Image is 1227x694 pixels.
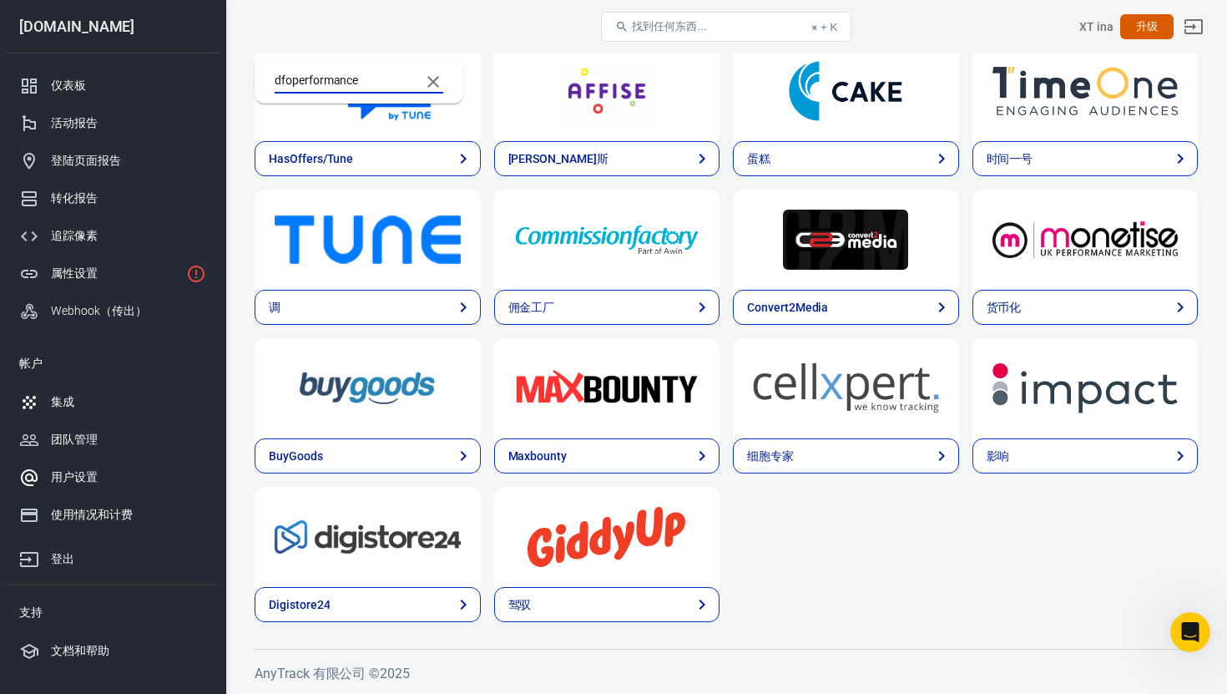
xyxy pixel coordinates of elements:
a: HasOffers/Tune [255,141,481,176]
a: 使用情况和计费 [6,496,220,534]
a: 细胞专家 [733,338,959,438]
font: 集成 [51,395,74,408]
a: 佣金工厂 [494,290,720,325]
a: 登出 [6,534,220,578]
img: 影响 [992,358,1179,418]
font: 追踪像素 [51,229,98,242]
img: 货币化 [992,210,1179,270]
font: 仪表板 [51,79,86,92]
a: 时间一号 [972,41,1199,141]
a: 蛋糕 [733,41,959,141]
font: 文档和帮助 [51,644,109,657]
font: 升级 [1136,20,1159,33]
font: Webhook（传出） [51,304,146,317]
button: 清除搜索 [413,62,453,102]
a: 影响 [972,338,1199,438]
a: Convert2Media [733,290,959,325]
font: 调 [269,301,280,314]
a: 属性设置 [6,255,220,292]
img: Maxbounty [514,358,700,418]
a: 驾驭 [494,587,720,622]
a: 佣金工厂 [494,190,720,290]
a: 仪表板 [6,67,220,104]
a: 阿菲斯 [494,41,720,141]
font: [DOMAIN_NAME] [19,18,134,35]
a: Digistore24 [255,487,481,587]
font: Convert2Media [747,301,828,314]
font: 找到任何东西... [632,20,706,33]
font: 支持 [19,605,43,619]
a: BuyGoods [255,338,481,438]
font: 蛋糕 [747,152,770,165]
img: Convert2Media [753,210,939,270]
font: 转化报告 [51,191,98,205]
font: 属性设置 [51,266,98,280]
a: 活动报告 [6,104,220,142]
a: BuyGoods [255,438,481,474]
a: 登陆页面报告 [6,142,220,180]
a: 集成 [6,383,220,421]
img: 时间一号 [992,61,1179,121]
img: Digistore24 [275,507,461,567]
a: 追踪像素 [6,217,220,255]
font: BuyGoods [269,449,323,463]
input: 搜索... [275,71,406,93]
svg: 属性尚未安装 [186,264,206,284]
img: 蛋糕 [753,61,939,121]
a: 细胞专家 [733,438,959,474]
a: Webhook（传出） [6,292,220,330]
font: HasOffers/Tune [269,152,353,165]
font: 帐户 [19,357,43,370]
font: ⌘ + K [811,21,837,33]
font: 用户设置 [51,470,98,484]
font: AnyTrack 有限公司 © [255,666,380,681]
img: BuyGoods [275,358,461,418]
button: 升级 [1120,14,1174,40]
a: Maxbounty [494,338,720,438]
img: 调 [275,210,461,270]
font: 登陆页面报告 [51,154,121,167]
font: 佣金工厂 [508,301,555,314]
font: 登出 [51,552,74,565]
a: [PERSON_NAME]斯 [494,141,720,176]
font: Maxbounty [508,449,568,463]
a: 调 [255,190,481,290]
img: 驾驭 [514,507,700,567]
a: 用户设置 [6,458,220,496]
a: 团队管理 [6,421,220,458]
a: 影响 [972,438,1199,474]
font: [PERSON_NAME]斯 [508,152,608,165]
font: 团队管理 [51,433,98,446]
img: 阿菲斯 [514,61,700,121]
a: 登出 [1174,7,1214,47]
img: 细胞专家 [753,358,939,418]
a: 货币化 [972,190,1199,290]
font: Digistore24 [269,598,330,611]
font: 2025 [380,666,410,681]
a: Digistore24 [255,587,481,622]
a: 货币化 [972,290,1199,325]
a: 驾驭 [494,487,720,587]
button: 找到任何东西...⌘ + K [601,12,851,42]
a: Maxbounty [494,438,720,474]
font: 活动报告 [51,116,98,129]
font: 影响 [987,449,1010,463]
iframe: 对讲机实时聊天 [1170,612,1210,652]
font: 细胞专家 [747,449,794,463]
a: Convert2Media [733,190,959,290]
a: 蛋糕 [733,141,959,176]
a: 转化报告 [6,180,220,217]
font: 使用情况和计费 [51,508,133,521]
div: 账户ID：idyrdbjZ [1079,18,1113,36]
img: 佣金工厂 [514,210,700,270]
font: 驾驭 [508,598,532,611]
a: 调 [255,290,481,325]
font: XT ina [1079,20,1113,33]
font: 时间一号 [987,152,1033,165]
font: 货币化 [987,301,1022,314]
a: 时间一号 [972,141,1199,176]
